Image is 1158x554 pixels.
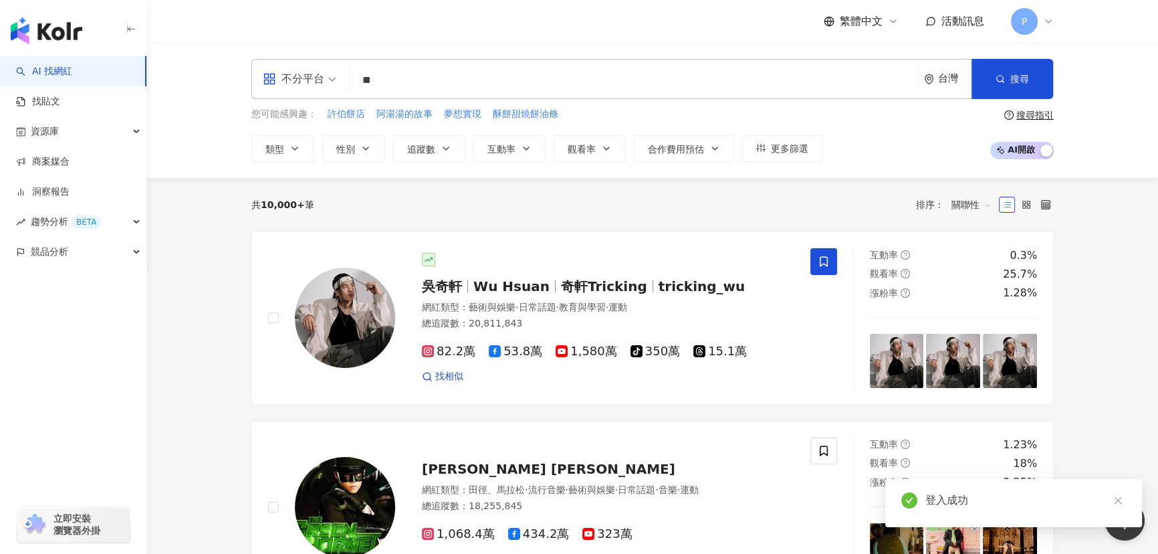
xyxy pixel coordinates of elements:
span: 酥餅甜燒餅油條 [493,108,558,121]
a: 商案媒合 [16,155,70,169]
button: 阿湯湯的故事 [376,107,433,122]
span: 53.8萬 [489,345,542,359]
span: 藝術與娛樂 [568,484,615,495]
span: 流行音樂 [528,484,565,495]
span: 田徑、馬拉松 [469,484,525,495]
span: 趨勢分析 [31,207,102,237]
span: 10,000+ [261,199,305,210]
span: 日常話題 [518,302,556,312]
div: 不分平台 [263,68,324,90]
span: 互動率 [487,144,515,155]
span: 434.2萬 [508,527,570,541]
span: check-circle [901,492,917,509]
img: post-image [870,334,924,388]
span: 漲粉率 [870,477,898,488]
div: 共 筆 [251,199,314,210]
span: question-circle [901,288,910,298]
a: chrome extension立即安裝 瀏覽器外掛 [17,506,130,543]
a: 找貼文 [16,95,60,108]
span: question-circle [1004,110,1014,120]
button: 更多篩選 [742,135,822,162]
span: 合作費用預估 [648,144,704,155]
img: post-image [926,334,980,388]
span: 15.1萬 [693,345,747,359]
div: 排序： [916,194,999,215]
button: 夢想實現 [443,107,482,122]
span: 日常話題 [618,484,655,495]
button: 互動率 [473,135,546,162]
span: 82.2萬 [422,345,475,359]
span: tricking_wu [659,278,745,294]
span: 音樂 [659,484,677,495]
span: · [525,484,528,495]
span: environment [924,74,934,84]
span: 1,580萬 [556,345,617,359]
div: 總追蹤數 ： 20,811,843 [422,317,794,331]
span: question-circle [901,269,910,278]
span: 更多篩選 [771,143,808,154]
div: 總追蹤數 ： 18,255,845 [422,500,794,513]
span: 許伯餅店 [328,108,365,121]
div: 18% [1013,456,1037,471]
span: · [565,484,568,495]
span: rise [16,217,25,227]
span: question-circle [901,250,910,260]
span: · [615,484,618,495]
button: 搜尋 [971,59,1053,99]
img: logo [11,17,82,44]
button: 追蹤數 [393,135,465,162]
div: 3.25% [1003,475,1037,490]
span: 繁體中文 [840,14,883,29]
div: BETA [71,215,102,229]
span: 活動訊息 [941,15,984,27]
span: close [1113,496,1123,505]
span: [PERSON_NAME] [PERSON_NAME] [422,461,675,477]
span: 運動 [680,484,699,495]
div: 0.3% [1010,248,1037,263]
div: 1.28% [1003,286,1037,300]
span: 互動率 [870,439,898,450]
span: appstore [263,72,276,86]
span: 夢想實現 [444,108,481,121]
span: 奇軒Tricking [561,278,647,294]
img: chrome extension [21,514,47,535]
div: 登入成功 [925,492,1126,509]
span: 找相似 [435,370,463,383]
span: 350萬 [630,345,680,359]
span: 資源庫 [31,116,59,147]
span: question-circle [901,440,910,449]
span: · [606,302,608,312]
span: 類型 [265,144,284,155]
a: KOL Avatar吳奇軒Wu Hsuan奇軒Trickingtricking_wu網紅類型：藝術與娛樂·日常話題·教育與學習·運動總追蹤數：20,811,84382.2萬53.8萬1,580萬... [251,232,1054,405]
span: · [556,302,558,312]
button: 酥餅甜燒餅油條 [492,107,559,122]
span: · [655,484,658,495]
span: 搜尋 [1010,74,1029,84]
span: 追蹤數 [407,144,435,155]
div: 搜尋指引 [1016,110,1054,120]
span: 藝術與娛樂 [469,302,515,312]
span: 323萬 [582,527,632,541]
span: · [515,302,518,312]
span: 互動率 [870,250,898,260]
span: 阿湯湯的故事 [376,108,433,121]
span: 觀看率 [568,144,596,155]
div: 網紅類型 ： [422,484,794,497]
div: 25.7% [1003,267,1037,282]
span: 漲粉率 [870,288,898,298]
a: 找相似 [422,370,463,383]
span: 您可能感興趣： [251,108,317,121]
span: 觀看率 [870,268,898,279]
span: 關聯性 [951,194,992,215]
div: 網紅類型 ： [422,301,794,314]
a: searchAI 找網紅 [16,65,72,78]
span: · [677,484,680,495]
span: 運動 [608,302,627,312]
span: 競品分析 [31,237,68,267]
img: post-image [983,334,1037,388]
button: 性別 [322,135,385,162]
span: Wu Hsuan [473,278,550,294]
button: 類型 [251,135,314,162]
span: question-circle [901,478,910,487]
span: 立即安裝 瀏覽器外掛 [53,513,100,537]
